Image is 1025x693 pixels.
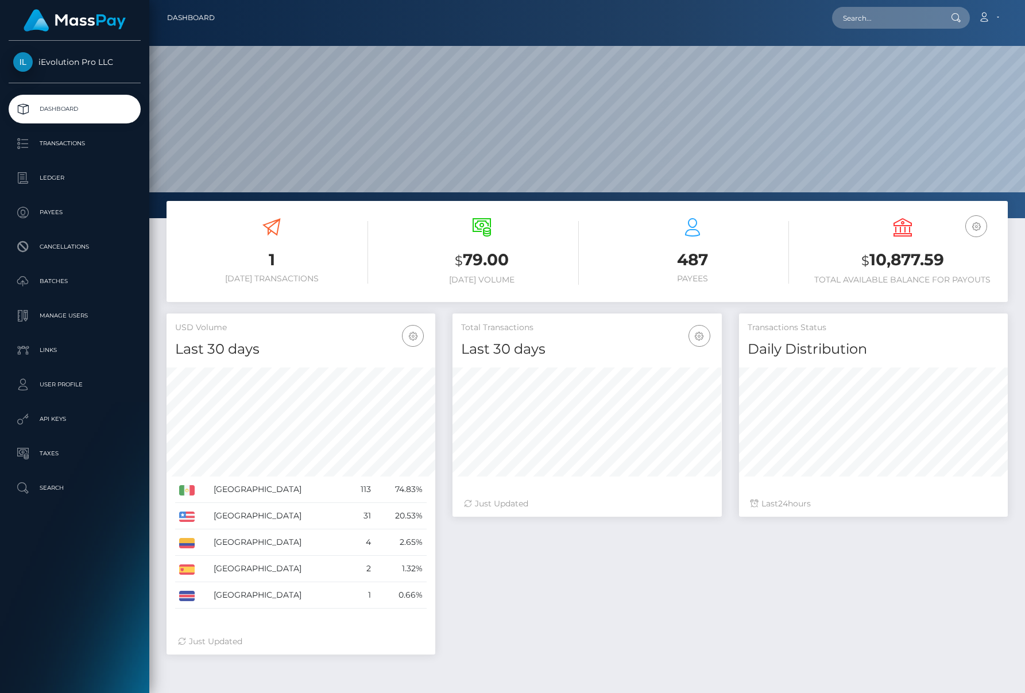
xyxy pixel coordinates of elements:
td: 2 [349,556,375,582]
div: Just Updated [178,636,424,648]
td: 1 [349,582,375,609]
input: Search... [832,7,940,29]
td: 20.53% [375,503,427,529]
a: User Profile [9,370,141,399]
img: US.png [179,512,195,522]
p: Search [13,479,136,497]
img: MX.png [179,485,195,495]
h5: USD Volume [175,322,427,334]
td: [GEOGRAPHIC_DATA] [210,582,349,609]
img: CO.png [179,538,195,548]
td: 74.83% [375,477,427,503]
p: Cancellations [13,238,136,255]
h5: Total Transactions [461,322,713,334]
h3: 487 [596,249,789,271]
img: MassPay Logo [24,9,126,32]
a: Links [9,336,141,365]
td: 113 [349,477,375,503]
td: [GEOGRAPHIC_DATA] [210,556,349,582]
small: $ [455,253,463,269]
a: Taxes [9,439,141,468]
h6: Payees [596,274,789,284]
td: 0.66% [375,582,427,609]
p: API Keys [13,411,136,428]
h5: Transactions Status [748,322,999,334]
a: Cancellations [9,233,141,261]
h4: Last 30 days [175,339,427,359]
a: Ledger [9,164,141,192]
a: Dashboard [167,6,215,30]
small: $ [861,253,869,269]
img: CR.png [179,591,195,601]
td: 4 [349,529,375,556]
span: iEvolution Pro LLC [9,57,141,67]
p: Transactions [13,135,136,152]
h6: [DATE] Transactions [175,274,368,284]
img: iEvolution Pro LLC [13,52,33,72]
h3: 79.00 [385,249,578,272]
img: ES.png [179,564,195,575]
a: Batches [9,267,141,296]
p: Payees [13,204,136,221]
span: 24 [778,498,788,509]
a: Transactions [9,129,141,158]
p: Dashboard [13,100,136,118]
td: 1.32% [375,556,427,582]
p: Manage Users [13,307,136,324]
h6: Total Available Balance for Payouts [806,275,999,285]
a: Manage Users [9,301,141,330]
td: [GEOGRAPHIC_DATA] [210,529,349,556]
p: Ledger [13,169,136,187]
p: User Profile [13,376,136,393]
p: Links [13,342,136,359]
a: API Keys [9,405,141,433]
td: [GEOGRAPHIC_DATA] [210,503,349,529]
p: Taxes [13,445,136,462]
h4: Daily Distribution [748,339,999,359]
h3: 10,877.59 [806,249,999,272]
h4: Last 30 days [461,339,713,359]
h3: 1 [175,249,368,271]
a: Payees [9,198,141,227]
div: Just Updated [464,498,710,510]
h6: [DATE] Volume [385,275,578,285]
td: [GEOGRAPHIC_DATA] [210,477,349,503]
div: Last hours [751,498,996,510]
a: Search [9,474,141,502]
p: Batches [13,273,136,290]
a: Dashboard [9,95,141,123]
td: 31 [349,503,375,529]
td: 2.65% [375,529,427,556]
